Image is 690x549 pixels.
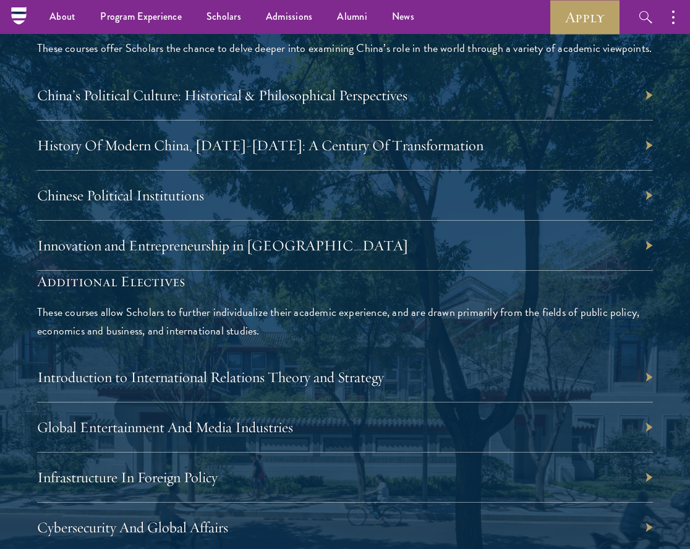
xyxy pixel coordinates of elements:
[37,303,653,340] p: These courses allow Scholars to further individualize their academic experience, and are drawn pr...
[37,468,218,487] a: Infrastructure In Foreign Policy
[37,418,293,436] a: Global Entertainment And Media Industries
[37,136,483,155] a: History Of Modern China, [DATE]-[DATE]: A Century Of Transformation
[37,368,384,386] a: Introduction to International Relations Theory and Strategy
[37,186,204,205] a: Chinese Political Institutions
[37,39,653,57] p: These courses offer Scholars the chance to delve deeper into examining China’s role in the world ...
[37,271,653,292] h5: Additional Electives
[37,86,407,104] a: China’s Political Culture: Historical & Philosophical Perspectives
[37,236,408,255] a: Innovation and Entrepreneurship in [GEOGRAPHIC_DATA]
[37,518,228,537] a: Cybersecurity And Global Affairs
